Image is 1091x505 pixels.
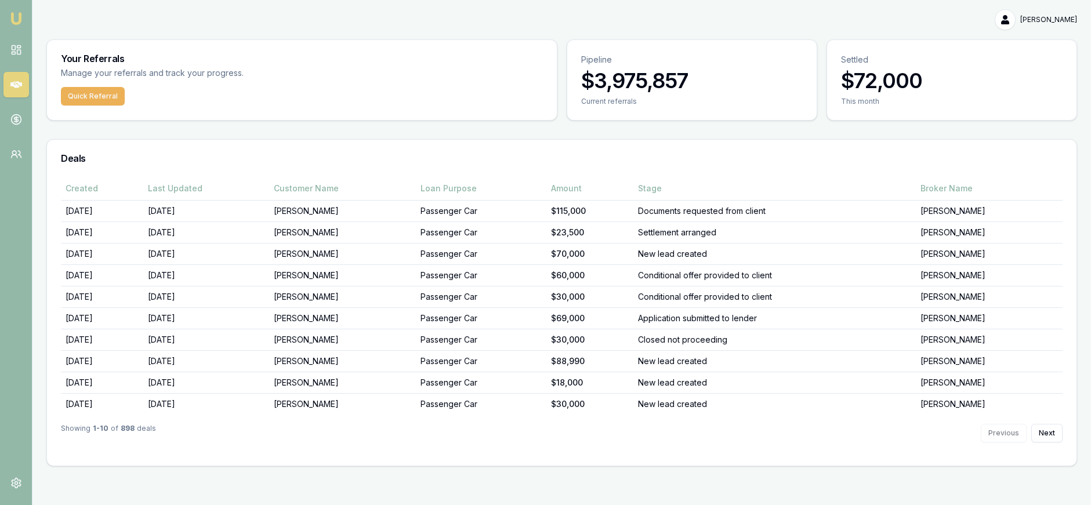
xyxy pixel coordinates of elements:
td: [DATE] [143,264,269,286]
td: [PERSON_NAME] [269,264,416,286]
td: [DATE] [61,264,143,286]
span: [PERSON_NAME] [1020,15,1077,24]
div: $23,500 [551,227,629,238]
td: [DATE] [143,350,269,372]
td: [DATE] [143,221,269,243]
td: Documents requested from client [633,200,916,221]
div: Showing of deals [61,424,156,442]
strong: 898 [121,424,135,442]
td: [PERSON_NAME] [916,307,1063,329]
div: $18,000 [551,377,629,388]
td: [DATE] [143,393,269,415]
td: [DATE] [61,372,143,393]
td: [DATE] [61,243,143,264]
div: Amount [551,183,629,194]
td: [PERSON_NAME] [916,393,1063,415]
strong: 1 - 10 [93,424,108,442]
div: $88,990 [551,355,629,367]
p: Pipeline [581,54,803,66]
td: New lead created [633,350,916,372]
td: [PERSON_NAME] [269,393,416,415]
div: $70,000 [551,248,629,260]
div: $30,000 [551,291,629,303]
td: [DATE] [61,329,143,350]
td: [PERSON_NAME] [916,243,1063,264]
td: [PERSON_NAME] [916,200,1063,221]
button: Quick Referral [61,87,125,106]
td: [PERSON_NAME] [916,221,1063,243]
td: Passenger Car [416,307,546,329]
td: [DATE] [61,221,143,243]
div: $60,000 [551,270,629,281]
td: [DATE] [61,200,143,221]
h3: $72,000 [841,69,1063,92]
td: [PERSON_NAME] [269,243,416,264]
div: This month [841,97,1063,106]
img: emu-icon-u.png [9,12,23,26]
div: Loan Purpose [421,183,542,194]
td: New lead created [633,372,916,393]
div: $30,000 [551,398,629,410]
td: [PERSON_NAME] [269,329,416,350]
td: Passenger Car [416,393,546,415]
td: [DATE] [61,350,143,372]
td: [DATE] [61,307,143,329]
div: $30,000 [551,334,629,346]
td: [DATE] [143,286,269,307]
div: Stage [638,183,912,194]
td: Closed not proceeding [633,329,916,350]
td: [PERSON_NAME] [269,200,416,221]
td: New lead created [633,393,916,415]
td: [PERSON_NAME] [916,372,1063,393]
td: Settlement arranged [633,221,916,243]
td: [PERSON_NAME] [916,350,1063,372]
td: [PERSON_NAME] [269,221,416,243]
td: Passenger Car [416,286,546,307]
td: Passenger Car [416,329,546,350]
p: Manage your referrals and track your progress. [61,67,358,80]
td: [DATE] [143,372,269,393]
div: $69,000 [551,313,629,324]
td: Passenger Car [416,221,546,243]
td: [PERSON_NAME] [269,372,416,393]
td: Passenger Car [416,243,546,264]
td: [DATE] [61,393,143,415]
td: [PERSON_NAME] [269,286,416,307]
td: [DATE] [143,329,269,350]
td: Passenger Car [416,200,546,221]
div: Last Updated [148,183,264,194]
div: Broker Name [920,183,1058,194]
td: [DATE] [61,286,143,307]
td: [DATE] [143,243,269,264]
div: Created [66,183,139,194]
td: [PERSON_NAME] [916,286,1063,307]
td: Conditional offer provided to client [633,264,916,286]
h3: Your Referrals [61,54,543,63]
td: New lead created [633,243,916,264]
td: [PERSON_NAME] [269,350,416,372]
div: $115,000 [551,205,629,217]
p: Settled [841,54,1063,66]
td: Passenger Car [416,372,546,393]
td: Passenger Car [416,264,546,286]
td: Passenger Car [416,350,546,372]
td: [PERSON_NAME] [916,329,1063,350]
div: Customer Name [274,183,411,194]
h3: Deals [61,154,1063,163]
button: Next [1031,424,1063,442]
td: [PERSON_NAME] [269,307,416,329]
h3: $3,975,857 [581,69,803,92]
td: Application submitted to lender [633,307,916,329]
td: Conditional offer provided to client [633,286,916,307]
td: [PERSON_NAME] [916,264,1063,286]
td: [DATE] [143,200,269,221]
div: Current referrals [581,97,803,106]
td: [DATE] [143,307,269,329]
